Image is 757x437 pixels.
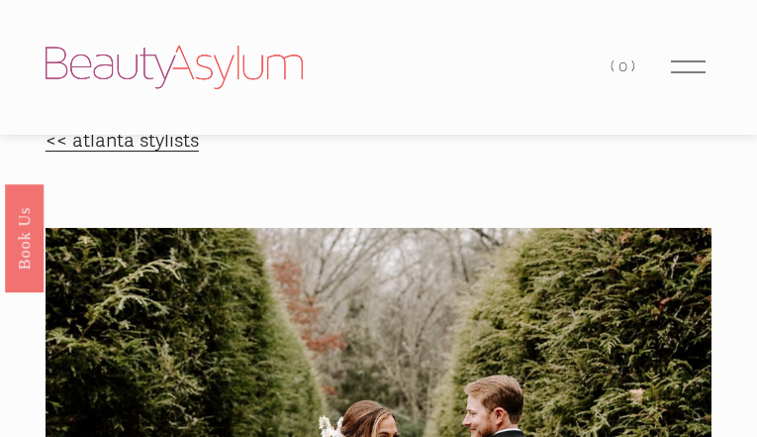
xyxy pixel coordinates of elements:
img: Beauty Asylum | Bridal Hair &amp; Makeup Charlotte &amp; Atlanta [46,46,303,89]
a: (0) [611,54,638,80]
span: ( [611,57,618,75]
span: 0 [618,57,631,75]
a: Book Us [5,183,44,291]
a: << atlanta stylists [46,129,199,153]
span: ) [631,57,639,75]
